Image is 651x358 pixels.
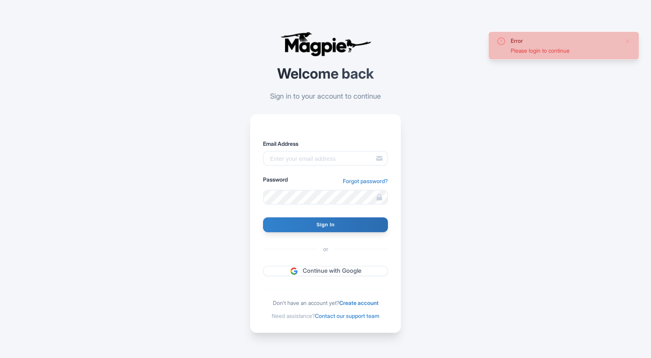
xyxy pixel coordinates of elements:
label: Email Address [263,140,388,148]
p: Sign in to your account to continue [250,91,401,101]
a: Continue with Google [263,266,388,276]
button: Close [625,37,631,46]
a: Forgot password? [343,177,388,185]
img: logo-ab69f6fb50320c5b225c76a69d11143b.png [278,31,373,57]
div: Need assistance? [263,312,388,320]
h2: Welcome back [250,66,401,82]
div: Please login to continue [511,46,618,55]
input: Sign In [263,217,388,232]
div: Error [511,37,618,45]
input: Enter your email address [263,151,388,166]
label: Password [263,175,288,184]
div: Don't have an account yet? [263,299,388,307]
a: Contact our support team [315,312,379,319]
a: Create account [339,299,379,306]
span: or [317,245,335,253]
